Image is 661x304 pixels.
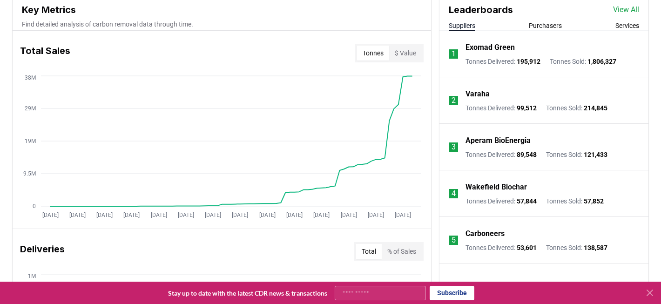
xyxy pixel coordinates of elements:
[584,151,607,158] span: 121,433
[546,150,607,159] p: Tonnes Sold :
[356,244,382,259] button: Total
[25,138,36,144] tspan: 19M
[341,212,357,218] tspan: [DATE]
[389,46,422,61] button: $ Value
[96,212,113,218] tspan: [DATE]
[452,235,456,246] p: 5
[20,242,65,261] h3: Deliveries
[465,196,537,206] p: Tonnes Delivered :
[368,212,384,218] tspan: [DATE]
[452,95,456,106] p: 2
[286,212,303,218] tspan: [DATE]
[452,188,456,199] p: 4
[42,212,59,218] tspan: [DATE]
[22,3,422,17] h3: Key Metrics
[517,197,537,205] span: 57,844
[33,203,36,209] tspan: 0
[259,212,276,218] tspan: [DATE]
[123,212,140,218] tspan: [DATE]
[313,212,330,218] tspan: [DATE]
[178,212,194,218] tspan: [DATE]
[517,58,540,65] span: 195,912
[465,103,537,113] p: Tonnes Delivered :
[529,21,562,30] button: Purchasers
[584,197,604,205] span: 57,852
[23,170,36,177] tspan: 9.5M
[517,151,537,158] span: 89,548
[465,88,490,100] a: Varaha
[465,150,537,159] p: Tonnes Delivered :
[517,277,571,296] button: Load more
[587,58,616,65] span: 1,806,327
[382,244,422,259] button: % of Sales
[517,104,537,112] span: 99,512
[615,21,639,30] button: Services
[205,212,221,218] tspan: [DATE]
[546,103,607,113] p: Tonnes Sold :
[550,57,616,66] p: Tonnes Sold :
[449,3,513,17] h3: Leaderboards
[69,212,86,218] tspan: [DATE]
[465,182,527,193] a: Wakefield Biochar
[232,212,248,218] tspan: [DATE]
[452,48,456,60] p: 1
[449,21,475,30] button: Suppliers
[465,135,531,146] a: Aperam BioEnergia
[584,104,607,112] span: 214,845
[28,273,36,279] tspan: 1M
[517,244,537,251] span: 53,601
[546,196,604,206] p: Tonnes Sold :
[613,4,639,15] a: View All
[20,44,70,62] h3: Total Sales
[25,105,36,112] tspan: 29M
[465,57,540,66] p: Tonnes Delivered :
[465,243,537,252] p: Tonnes Delivered :
[151,212,167,218] tspan: [DATE]
[465,42,515,53] a: Exomad Green
[22,20,422,29] p: Find detailed analysis of carbon removal data through time.
[452,142,456,153] p: 3
[546,243,607,252] p: Tonnes Sold :
[395,212,411,218] tspan: [DATE]
[584,244,607,251] span: 138,587
[357,46,389,61] button: Tonnes
[25,74,36,81] tspan: 38M
[465,228,505,239] a: Carboneers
